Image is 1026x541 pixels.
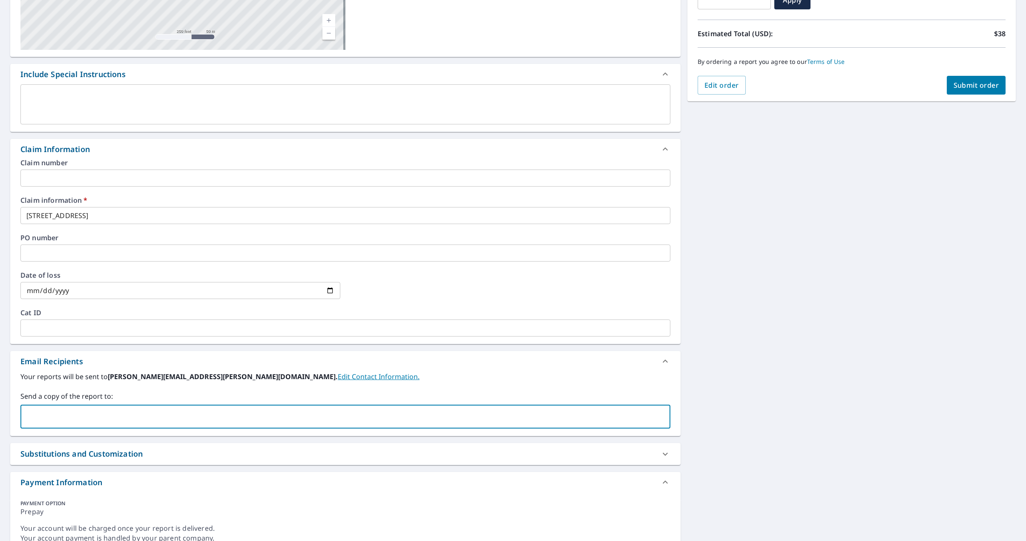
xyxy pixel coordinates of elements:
p: By ordering a report you agree to our [698,58,1006,66]
span: Edit order [704,81,739,90]
label: Date of loss [20,272,340,279]
div: Include Special Instructions [20,69,126,80]
div: Substitutions and Customization [10,443,681,465]
span: Submit order [954,81,999,90]
div: Payment Information [20,477,102,488]
button: Edit order [698,76,746,95]
a: Terms of Use [807,58,845,66]
div: Include Special Instructions [10,64,681,84]
div: Prepay [20,507,670,524]
button: Submit order [947,76,1006,95]
div: Email Recipients [10,351,681,371]
a: Current Level 17, Zoom In [322,14,335,27]
div: Payment Information [10,472,681,492]
label: Send a copy of the report to: [20,391,670,401]
div: Claim Information [10,139,681,159]
div: Claim Information [20,144,90,155]
label: Claim number [20,159,670,166]
a: EditContactInfo [338,372,420,381]
label: PO number [20,234,670,241]
div: Email Recipients [20,356,83,367]
p: $38 [994,29,1006,39]
label: Your reports will be sent to [20,371,670,382]
b: [PERSON_NAME][EMAIL_ADDRESS][PERSON_NAME][DOMAIN_NAME]. [108,372,338,381]
p: Estimated Total (USD): [698,29,852,39]
div: Your account will be charged once your report is delivered. [20,524,670,533]
div: PAYMENT OPTION [20,500,670,507]
a: Current Level 17, Zoom Out [322,27,335,40]
div: Substitutions and Customization [20,448,143,460]
label: Cat ID [20,309,670,316]
label: Claim information [20,197,670,204]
